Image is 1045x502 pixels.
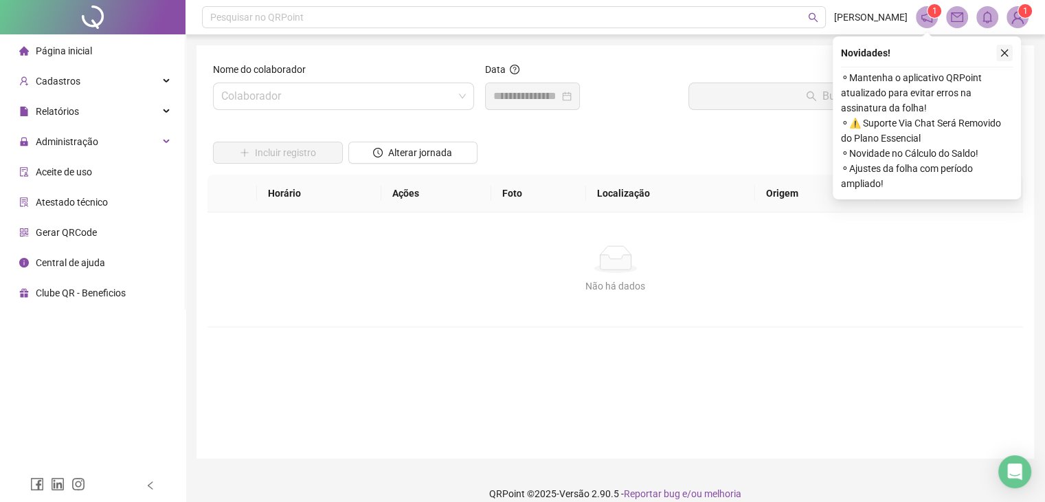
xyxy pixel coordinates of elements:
th: Horário [257,175,381,212]
span: Relatórios [36,106,79,117]
span: Aceite de uso [36,166,92,177]
th: Localização [586,175,755,212]
div: Não há dados [224,279,1007,294]
span: ⚬ Novidade no Cálculo do Saldo! [841,146,1013,161]
span: solution [19,197,29,207]
label: Nome do colaborador [213,62,315,77]
span: Alterar jornada [388,145,452,160]
span: notification [921,11,933,23]
span: info-circle [19,258,29,268]
img: 89644 [1007,7,1028,28]
span: Atestado técnico [36,197,108,208]
span: left [146,481,155,490]
span: clock-circle [373,148,383,157]
sup: 1 [928,4,941,18]
button: Alterar jornada [348,142,478,164]
span: Gerar QRCode [36,227,97,238]
span: bell [981,11,993,23]
span: Clube QR - Beneficios [36,287,126,298]
span: 1 [1023,6,1028,16]
span: question-circle [510,65,519,74]
span: 1 [932,6,937,16]
button: Buscar registros [688,83,1018,110]
span: Cadastros [36,76,80,87]
span: user-add [19,76,29,86]
span: ⚬ ⚠️ Suporte Via Chat Será Removido do Plano Essencial [841,116,1013,146]
span: qrcode [19,228,29,237]
a: Alterar jornada [348,149,478,160]
span: file [19,107,29,116]
span: ⚬ Mantenha o aplicativo QRPoint atualizado para evitar erros na assinatura da folha! [841,70,1013,116]
button: Incluir registro [213,142,343,164]
span: lock [19,137,29,146]
span: Versão [559,488,589,499]
span: linkedin [51,477,65,491]
span: gift [19,288,29,298]
span: [PERSON_NAME] [834,10,908,25]
th: Origem [755,175,877,212]
span: instagram [71,477,85,491]
span: Central de ajuda [36,257,105,268]
span: Data [485,64,506,75]
span: close [1000,48,1009,58]
span: search [808,12,818,23]
span: home [19,46,29,56]
span: Página inicial [36,45,92,56]
span: Administração [36,136,98,147]
div: Open Intercom Messenger [998,455,1031,488]
span: mail [951,11,963,23]
th: Ações [381,175,491,212]
span: Reportar bug e/ou melhoria [624,488,741,499]
sup: Atualize o seu contato no menu Meus Dados [1018,4,1032,18]
span: ⚬ Ajustes da folha com período ampliado! [841,161,1013,191]
span: facebook [30,477,44,491]
th: Foto [491,175,586,212]
span: audit [19,167,29,177]
span: Novidades ! [841,45,890,61]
